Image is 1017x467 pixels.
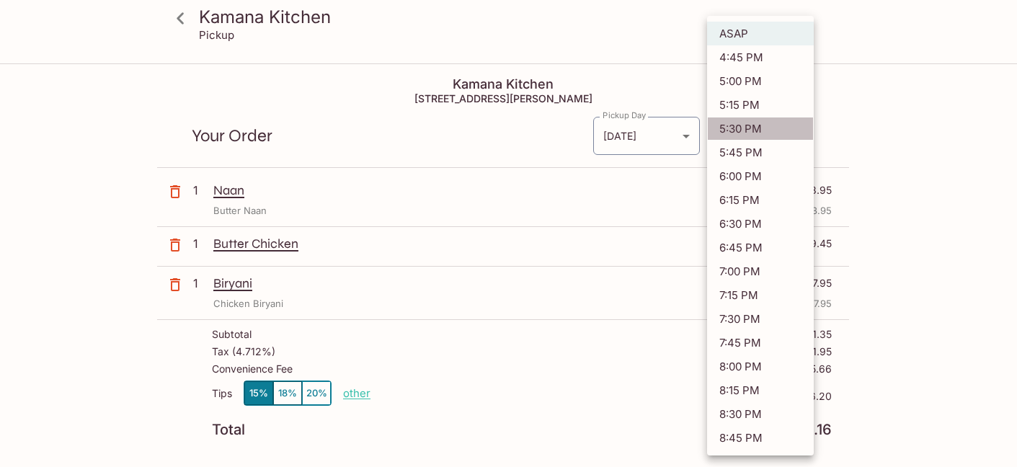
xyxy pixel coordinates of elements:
li: 6:00 PM [707,164,814,188]
li: 7:30 PM [707,307,814,331]
li: 8:30 PM [707,402,814,426]
li: 7:00 PM [707,259,814,283]
li: 6:15 PM [707,188,814,212]
li: ASAP [707,22,814,45]
li: 8:00 PM [707,355,814,378]
li: 5:45 PM [707,141,814,164]
li: 6:45 PM [707,236,814,259]
li: 7:45 PM [707,331,814,355]
li: 5:30 PM [707,117,814,141]
li: 8:15 PM [707,378,814,402]
li: 5:00 PM [707,69,814,93]
li: 7:15 PM [707,283,814,307]
li: 5:15 PM [707,93,814,117]
li: 8:45 PM [707,426,814,450]
li: 6:30 PM [707,212,814,236]
li: 4:45 PM [707,45,814,69]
